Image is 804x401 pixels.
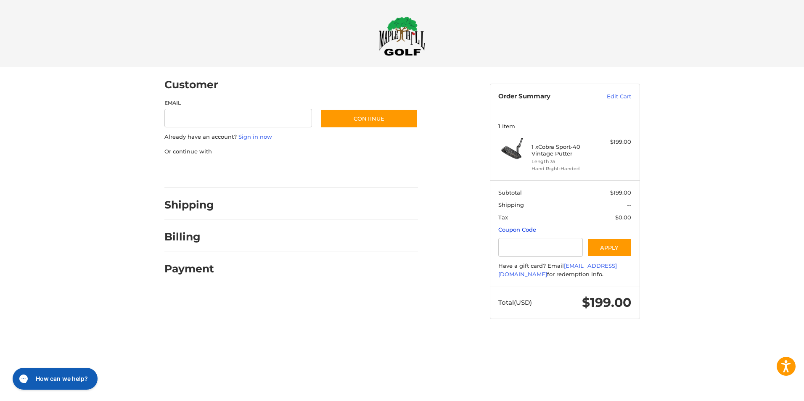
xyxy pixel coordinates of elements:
iframe: PayPal-paypal [161,164,225,179]
iframe: Gorgias live chat messenger [8,365,100,393]
iframe: PayPal-paylater [233,164,296,179]
button: Apply [587,238,632,257]
a: Sign in now [238,133,272,140]
p: Or continue with [164,148,418,156]
h2: Customer [164,78,218,91]
div: $199.00 [598,138,631,146]
h3: 1 Item [498,123,631,129]
iframe: PayPal-venmo [304,164,367,179]
p: Already have an account? [164,133,418,141]
span: Subtotal [498,189,522,196]
h2: Billing [164,230,214,243]
h2: Payment [164,262,214,275]
span: Total (USD) [498,298,532,306]
img: Maple Hill Golf [379,16,425,56]
span: -- [627,201,631,208]
a: Coupon Code [498,226,536,233]
a: Edit Cart [589,92,631,101]
span: $199.00 [610,189,631,196]
button: Continue [320,109,418,128]
label: Email [164,99,312,107]
h2: Shipping [164,198,214,211]
li: Hand Right-Handed [532,165,596,172]
span: Tax [498,214,508,221]
li: Length 35 [532,158,596,165]
span: Shipping [498,201,524,208]
h4: 1 x Cobra Sport-40 Vintage Putter [532,143,596,157]
span: $0.00 [615,214,631,221]
span: $199.00 [582,295,631,310]
div: Have a gift card? Email for redemption info. [498,262,631,278]
input: Gift Certificate or Coupon Code [498,238,583,257]
a: [EMAIL_ADDRESS][DOMAIN_NAME] [498,262,617,277]
h3: Order Summary [498,92,589,101]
